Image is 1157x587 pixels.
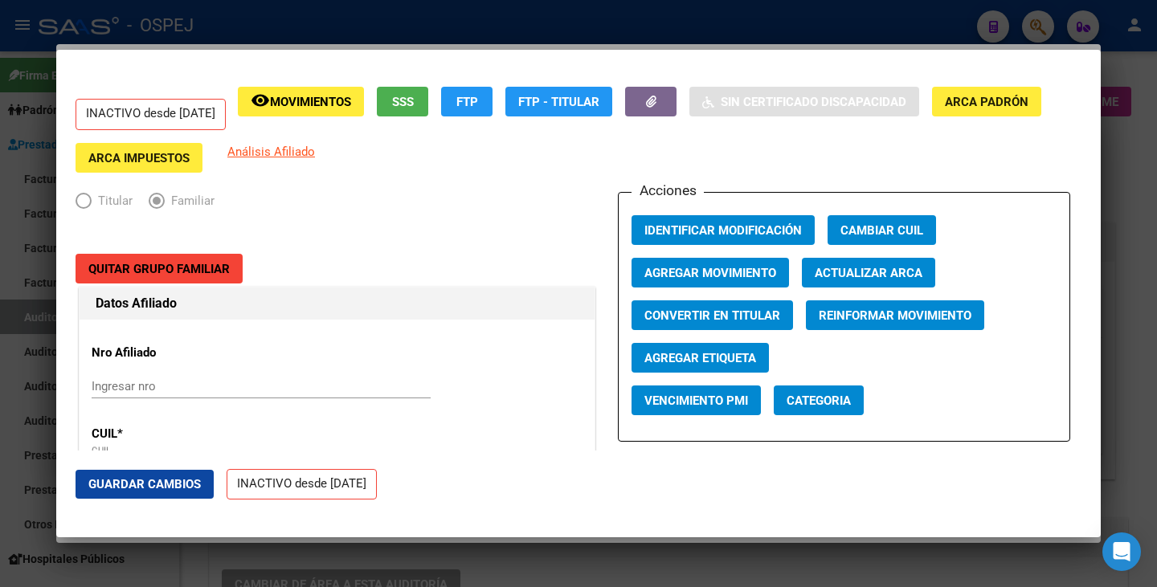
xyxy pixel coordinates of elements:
button: Quitar Grupo Familiar [76,254,243,283]
button: Vencimiento PMI [632,385,761,415]
span: SSS [392,95,414,109]
h1: Datos Afiliado [96,294,578,313]
button: Convertir en Titular [632,300,793,330]
span: ARCA Impuestos [88,151,190,165]
span: Movimientos [270,95,351,109]
span: Guardar Cambios [88,477,201,491]
button: Identificar Modificación [632,215,815,245]
button: ARCA Impuestos [76,143,202,173]
span: Análisis Afiliado [227,145,315,159]
button: FTP - Titular [505,87,612,116]
span: ARCA Padrón [945,95,1028,109]
mat-icon: remove_red_eye [251,91,270,110]
button: Guardar Cambios [76,470,214,499]
span: Agregar Movimiento [644,266,776,280]
p: INACTIVO desde [DATE] [227,469,377,500]
span: FTP - Titular [518,95,599,109]
div: Open Intercom Messenger [1102,532,1141,571]
button: Actualizar ARCA [802,258,935,287]
span: Sin Certificado Discapacidad [721,95,906,109]
span: Agregar Etiqueta [644,351,756,365]
button: Sin Certificado Discapacidad [689,87,919,116]
span: Categoria [787,393,851,408]
mat-radio-group: Elija una opción [76,197,231,211]
span: Vencimiento PMI [644,393,748,408]
h3: Acciones [632,180,704,201]
button: Agregar Movimiento [632,258,789,287]
button: Reinformar Movimiento [806,300,984,330]
span: FTP [456,95,478,109]
span: Titular [92,192,133,210]
span: Convertir en Titular [644,308,780,323]
span: Actualizar ARCA [815,266,922,280]
p: CUIL [92,425,239,443]
button: FTP [441,87,493,116]
button: Movimientos [238,87,364,116]
button: Cambiar CUIL [828,215,936,245]
span: Familiar [165,192,215,210]
button: Categoria [774,385,864,415]
span: Quitar Grupo Familiar [88,262,230,276]
button: ARCA Padrón [932,87,1041,116]
span: Identificar Modificación [644,223,802,238]
p: Nro Afiliado [92,344,239,362]
span: Cambiar CUIL [840,223,923,238]
span: Reinformar Movimiento [819,308,971,323]
button: SSS [377,87,428,116]
p: INACTIVO desde [DATE] [76,99,226,130]
button: Agregar Etiqueta [632,343,769,373]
